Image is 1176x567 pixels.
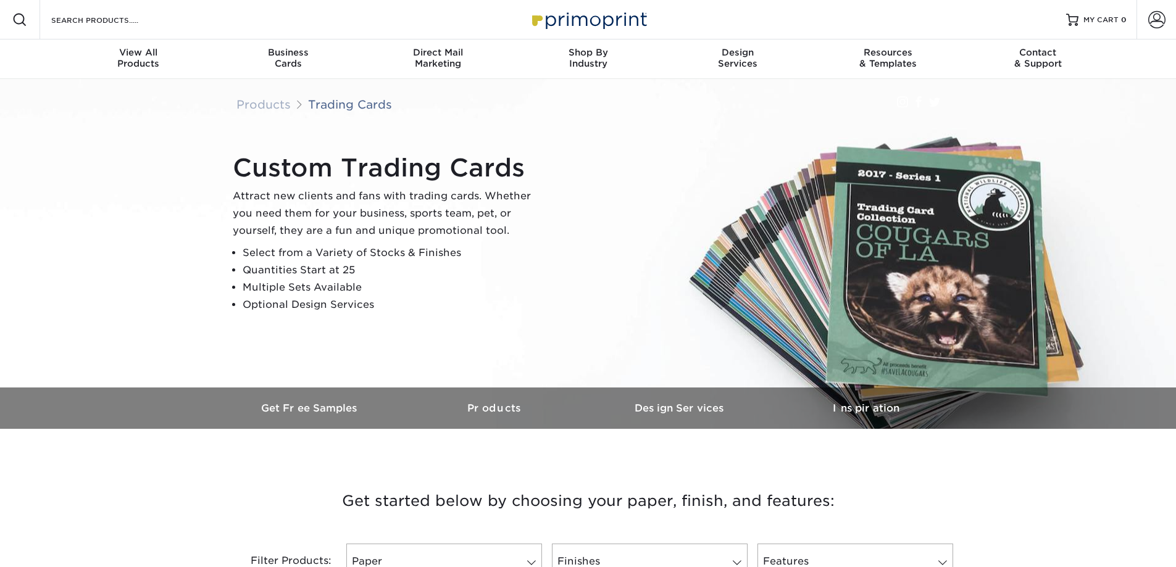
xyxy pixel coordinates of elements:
[243,244,541,262] li: Select from a Variety of Stocks & Finishes
[363,47,513,58] span: Direct Mail
[1083,15,1119,25] span: MY CART
[663,47,813,58] span: Design
[774,402,959,414] h3: Inspiration
[963,47,1113,69] div: & Support
[663,47,813,69] div: Services
[213,47,363,58] span: Business
[1121,15,1127,24] span: 0
[308,97,392,111] a: Trading Cards
[588,387,774,429] a: Design Services
[588,402,774,414] h3: Design Services
[236,97,291,111] a: Products
[213,47,363,69] div: Cards
[513,47,663,69] div: Industry
[64,39,214,79] a: View AllProducts
[213,39,363,79] a: BusinessCards
[403,387,588,429] a: Products
[227,473,949,529] h3: Get started below by choosing your paper, finish, and features:
[363,47,513,69] div: Marketing
[363,39,513,79] a: Direct MailMarketing
[513,39,663,79] a: Shop ByIndustry
[513,47,663,58] span: Shop By
[663,39,813,79] a: DesignServices
[218,402,403,414] h3: Get Free Samples
[813,47,963,69] div: & Templates
[218,387,403,429] a: Get Free Samples
[963,39,1113,79] a: Contact& Support
[813,39,963,79] a: Resources& Templates
[243,279,541,296] li: Multiple Sets Available
[233,153,541,183] h1: Custom Trading Cards
[774,387,959,429] a: Inspiration
[233,188,541,239] p: Attract new clients and fans with trading cards. Whether you need them for your business, sports ...
[50,12,170,27] input: SEARCH PRODUCTS.....
[243,296,541,313] li: Optional Design Services
[243,262,541,279] li: Quantities Start at 25
[64,47,214,58] span: View All
[403,402,588,414] h3: Products
[64,47,214,69] div: Products
[813,47,963,58] span: Resources
[527,6,650,33] img: Primoprint
[963,47,1113,58] span: Contact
